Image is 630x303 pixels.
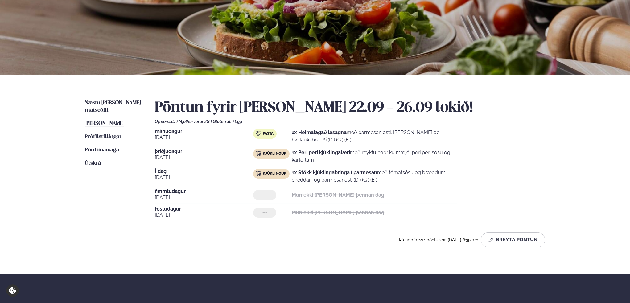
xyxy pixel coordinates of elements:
[155,119,545,124] div: Ofnæmi:
[85,161,101,166] span: Útskrá
[85,146,119,154] a: Pöntunarsaga
[256,131,261,136] img: pasta.svg
[85,147,119,153] span: Pöntunarsaga
[263,131,274,136] span: Pasta
[263,151,286,156] span: Kjúklingur
[292,149,457,164] p: með reyktu papriku mæjó, peri peri sósu og kartöflum
[256,171,261,176] img: chicken.svg
[155,211,253,219] span: [DATE]
[85,160,101,167] a: Útskrá
[155,134,253,141] span: [DATE]
[155,169,253,174] span: Í dag
[155,149,253,154] span: þriðjudagur
[155,99,545,117] h2: Pöntun fyrir [PERSON_NAME] 22.09 - 26.09 lokið!
[155,194,253,201] span: [DATE]
[256,151,261,156] img: chicken.svg
[292,149,350,155] strong: 1x Peri peri kjúklingalæri
[263,171,286,176] span: Kjúklingur
[155,189,253,194] span: fimmtudagur
[292,210,384,215] strong: Mun ekki [PERSON_NAME] þennan dag
[155,207,253,211] span: föstudagur
[205,119,228,124] span: (G ) Glúten ,
[171,119,205,124] span: (D ) Mjólkurvörur ,
[399,237,478,242] span: Þú uppfærðir pöntunina [DATE] 8:39 am
[85,121,124,126] span: [PERSON_NAME]
[481,232,545,247] button: Breyta Pöntun
[6,284,19,297] a: Cookie settings
[155,154,253,161] span: [DATE]
[228,119,242,124] span: (E ) Egg
[292,192,384,198] strong: Mun ekki [PERSON_NAME] þennan dag
[292,129,347,135] strong: 1x Heimalagað lasagna
[292,169,457,184] p: með tómatsósu og bræddum cheddar- og parmesanosti (D ) (G ) (E )
[85,120,124,127] a: [PERSON_NAME]
[292,129,457,144] p: með parmesan osti, [PERSON_NAME] og hvítlauksbrauði (D ) (G ) (E )
[85,100,141,113] span: Næstu [PERSON_NAME] matseðill
[292,170,377,175] strong: 1x Stökk kjúklingabringa í parmesan
[155,129,253,134] span: mánudagur
[262,210,267,215] span: ---
[85,99,142,114] a: Næstu [PERSON_NAME] matseðill
[85,134,121,139] span: Prófílstillingar
[155,174,253,181] span: [DATE]
[262,193,267,198] span: ---
[85,133,121,141] a: Prófílstillingar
